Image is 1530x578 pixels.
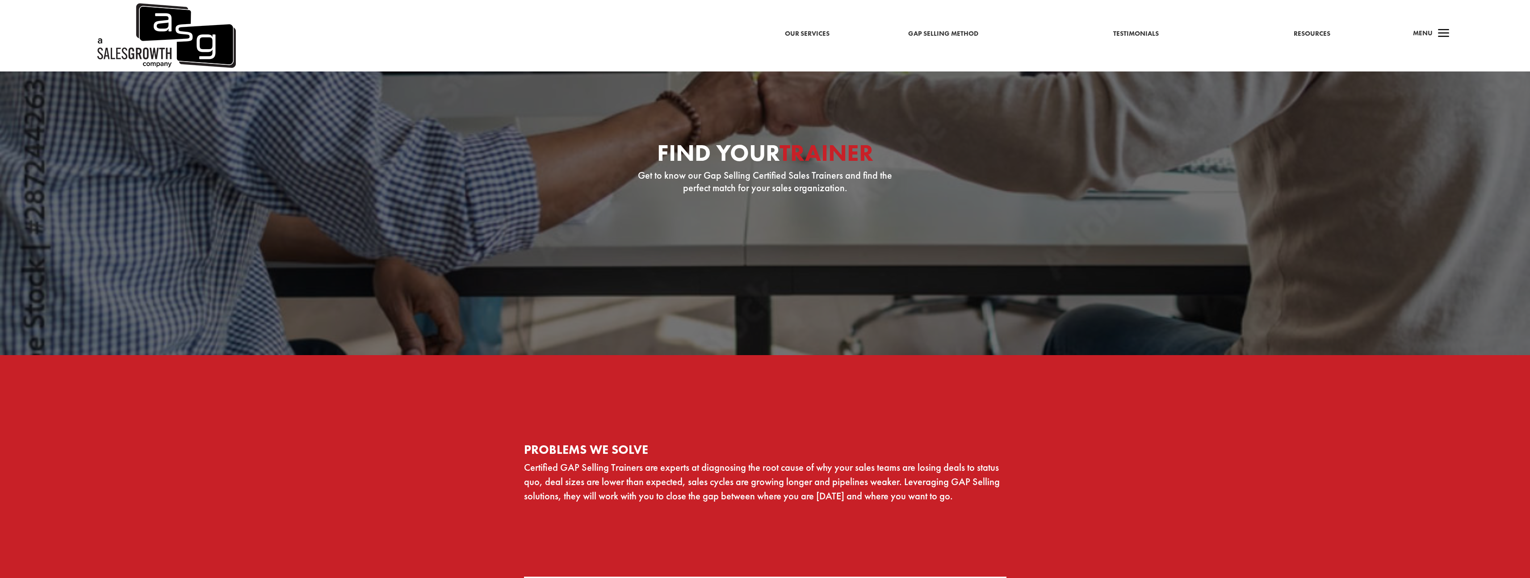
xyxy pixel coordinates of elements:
p: Certified GAP Selling Trainers are experts at diagnosing the root cause of why your sales teams a... [524,461,1006,503]
h1: Find Your [631,141,899,169]
a: Resources [1294,28,1330,40]
span: Trainer [780,138,873,168]
h2: Problems We Solve [524,444,1006,461]
span: Menu [1413,29,1433,38]
span: a [1435,25,1453,43]
a: Gap Selling Method [908,28,978,40]
a: Our Services [785,28,830,40]
h3: Get to know our Gap Selling Certified Sales Trainers and find the perfect match for your sales or... [631,169,899,198]
a: Testimonials [1113,28,1159,40]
